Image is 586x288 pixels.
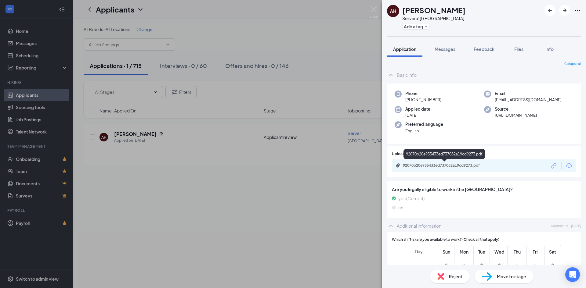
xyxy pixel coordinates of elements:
[390,8,396,14] div: AH
[574,7,581,14] svg: Ellipses
[495,112,537,118] span: [URL][DOMAIN_NAME]
[402,15,465,21] div: Server at [GEOGRAPHIC_DATA]
[547,248,558,255] span: Sat
[398,195,425,202] span: yes (Correct)
[415,248,423,255] span: Day
[397,72,417,78] div: Basic Info
[512,248,523,255] span: Thu
[545,46,554,52] span: Info
[435,46,455,52] span: Messages
[405,121,443,127] span: Preferred language
[402,5,465,15] h1: [PERSON_NAME]
[551,223,569,228] span: Submitted:
[546,7,554,14] svg: ArrowLeftNew
[387,71,394,79] svg: ChevronUp
[474,46,494,52] span: Feedback
[424,25,428,28] svg: Plus
[497,273,526,280] span: Move to stage
[405,91,441,97] span: Phone
[393,46,416,52] span: Application
[494,248,505,255] span: Wed
[495,91,562,97] span: Email
[403,163,488,168] div: 92070b20e955433ed737082a19cd9273.pdf
[405,128,443,134] span: English
[396,163,400,168] svg: Paperclip
[392,186,576,193] span: Are you legally eligible to work in the [GEOGRAPHIC_DATA]?
[476,248,487,255] span: Tue
[403,149,485,159] div: 92070b20e955433ed737082a19cd9273.pdf
[458,248,469,255] span: Mon
[564,62,581,66] span: Collapse all
[406,261,423,272] span: Morning
[495,106,537,112] span: Source
[405,106,430,112] span: Applied date
[561,7,568,14] svg: ArrowRight
[405,112,430,118] span: [DATE]
[396,163,494,169] a: Paperclip92070b20e955433ed737082a19cd9273.pdf
[550,162,558,170] svg: Link
[402,23,429,30] button: PlusAdd a tag
[405,97,441,103] span: [PHONE_NUMBER]
[544,5,555,16] button: ArrowLeftNew
[514,46,523,52] span: Files
[398,204,403,211] span: no
[559,5,570,16] button: ArrowRight
[530,248,541,255] span: Fri
[565,162,573,169] svg: Download
[449,273,462,280] span: Reject
[387,222,394,229] svg: ChevronUp
[392,237,499,243] span: Which shift(s) are you available to work? (Check all that apply)
[441,248,452,255] span: Sun
[397,223,441,229] div: Additional Information
[571,223,581,228] span: [DATE]
[392,151,420,157] span: Upload Resume
[565,267,580,282] div: Open Intercom Messenger
[495,97,562,103] span: [EMAIL_ADDRESS][DOMAIN_NAME]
